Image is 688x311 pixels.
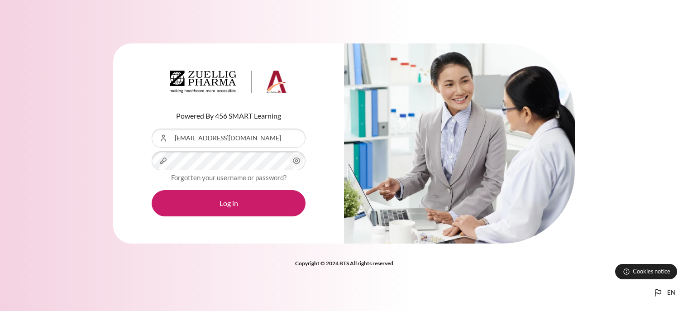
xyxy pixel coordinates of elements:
a: Forgotten your username or password? [171,173,287,182]
button: Cookies notice [615,264,677,279]
button: Languages [649,284,679,302]
button: Log in [152,190,306,216]
span: Cookies notice [633,267,670,276]
span: en [667,288,675,297]
img: Architeck [170,71,287,93]
a: Architeck [170,71,287,97]
strong: Copyright © 2024 BTS All rights reserved [295,260,393,267]
p: Powered By 456 SMART Learning [152,110,306,121]
input: Username or Email Address [152,129,306,148]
